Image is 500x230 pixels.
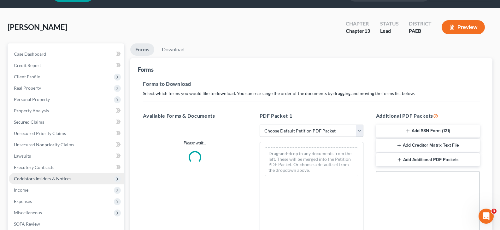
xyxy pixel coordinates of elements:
span: Personal Property [14,97,50,102]
a: Credit Report [9,60,124,71]
iframe: Intercom live chat [479,209,494,224]
h5: Forms to Download [143,80,480,88]
button: Add Additional PDF Packets [376,153,480,166]
h5: Additional PDF Packets [376,112,480,120]
span: Real Property [14,85,41,91]
p: Please wait... [138,140,252,146]
a: Lawsuits [9,150,124,162]
a: Property Analysis [9,105,124,116]
div: Chapter [346,20,370,27]
a: Download [157,43,190,56]
span: Unsecured Priority Claims [14,131,66,136]
span: Income [14,187,28,193]
span: Codebtors Insiders & Notices [14,176,71,181]
a: Executory Contracts [9,162,124,173]
span: Unsecured Nonpriority Claims [14,142,74,147]
span: 3 [491,209,497,214]
p: Select which forms you would like to download. You can rearrange the order of the documents by dr... [143,90,480,97]
div: District [409,20,432,27]
a: Forms [130,43,154,56]
a: SOFA Review [9,218,124,230]
span: Secured Claims [14,119,44,125]
button: Preview [442,20,485,34]
div: PAEB [409,27,432,35]
div: Drag-and-drop in any documents from the left. These will be merged into the Petition PDF Packet. ... [265,147,358,176]
div: Chapter [346,27,370,35]
span: SOFA Review [14,221,40,227]
span: [PERSON_NAME] [8,22,67,31]
a: Secured Claims [9,116,124,128]
div: Forms [138,66,154,73]
span: 13 [364,28,370,34]
span: Credit Report [14,63,41,68]
div: Lead [380,27,399,35]
h5: PDF Packet 1 [260,112,363,120]
button: Add SSN Form (121) [376,125,480,138]
span: Expenses [14,199,32,204]
a: Unsecured Priority Claims [9,128,124,139]
span: Property Analysis [14,108,49,113]
a: Case Dashboard [9,48,124,60]
span: Client Profile [14,74,40,79]
span: Miscellaneous [14,210,42,215]
button: Add Creditor Matrix Text File [376,139,480,152]
a: Unsecured Nonpriority Claims [9,139,124,150]
span: Lawsuits [14,153,31,159]
span: Case Dashboard [14,51,46,57]
div: Status [380,20,399,27]
h5: Available Forms & Documents [143,112,247,120]
span: Executory Contracts [14,165,54,170]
